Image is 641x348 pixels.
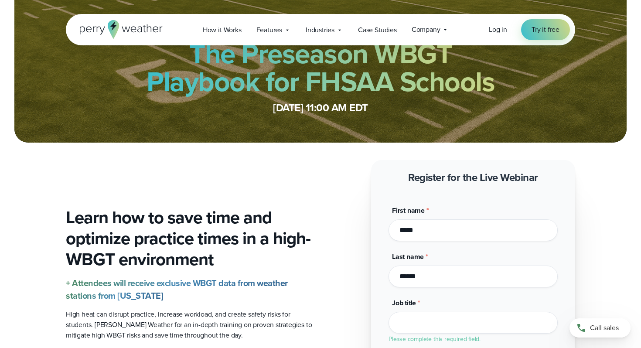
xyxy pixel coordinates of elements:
[590,323,619,333] span: Call sales
[489,24,507,35] a: Log in
[306,25,334,35] span: Industries
[351,21,404,39] a: Case Studies
[273,100,368,116] strong: [DATE] 11:00 AM EDT
[392,252,424,262] span: Last name
[358,25,397,35] span: Case Studies
[392,298,416,308] span: Job title
[489,24,507,34] span: Log in
[412,24,440,35] span: Company
[569,318,631,338] a: Call sales
[66,207,314,270] h3: Learn how to save time and optimize practice times in a high-WBGT environment
[532,24,559,35] span: Try it free
[203,25,242,35] span: How it Works
[66,309,314,341] p: High heat can disrupt practice, increase workload, and create safety risks for students. [PERSON_...
[147,33,494,102] strong: The Preseason WBGT Playbook for FHSAA Schools
[195,21,249,39] a: How it Works
[256,25,282,35] span: Features
[389,334,481,344] label: Please complete this required field.
[66,276,288,302] strong: + Attendees will receive exclusive WBGT data from weather stations from [US_STATE]
[408,170,538,185] strong: Register for the Live Webinar
[521,19,570,40] a: Try it free
[392,205,425,215] span: First name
